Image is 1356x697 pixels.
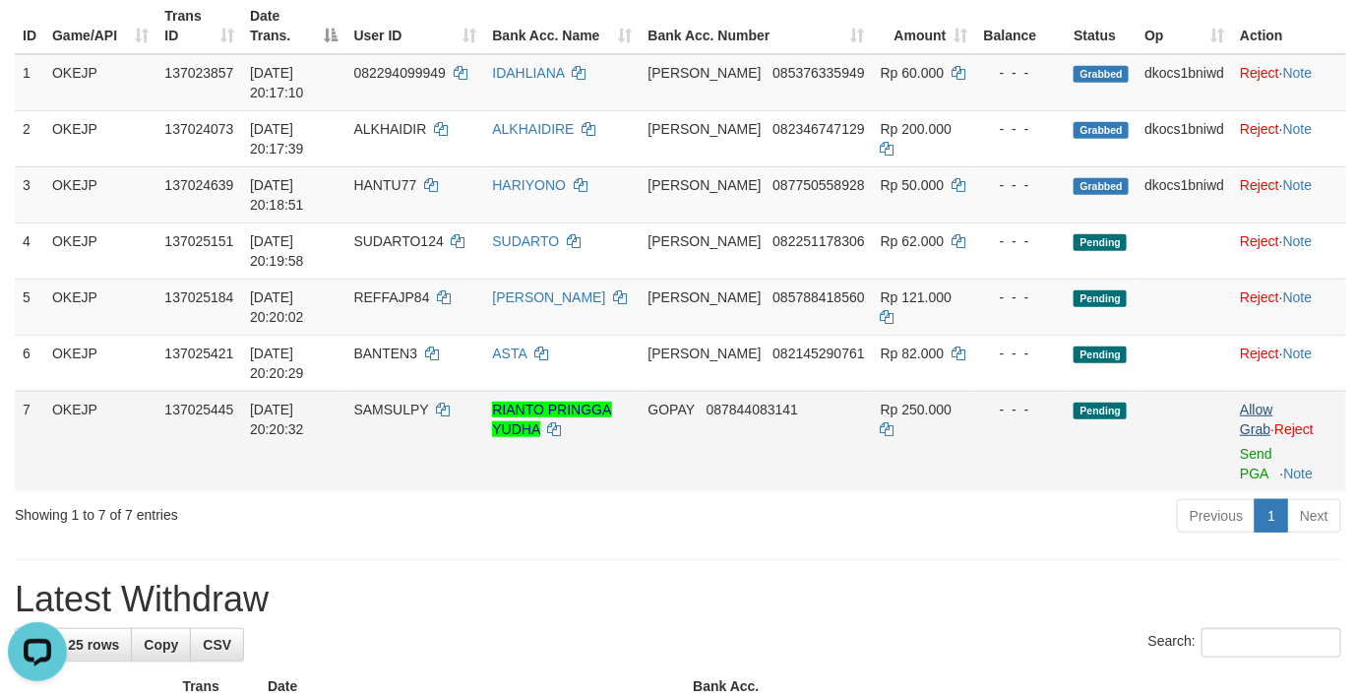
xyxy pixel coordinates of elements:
[15,497,550,525] div: Showing 1 to 7 of 7 entries
[15,166,44,222] td: 3
[164,289,233,305] span: 137025184
[1177,499,1256,533] a: Previous
[984,119,1059,139] div: - - -
[354,65,446,81] span: 082294099949
[1240,65,1279,81] a: Reject
[984,63,1059,83] div: - - -
[881,233,945,249] span: Rp 62.000
[881,65,945,81] span: Rp 60.000
[15,222,44,279] td: 4
[354,289,430,305] span: REFFAJP84
[492,121,574,137] a: ALKHAIDIRE
[1240,233,1279,249] a: Reject
[881,121,952,137] span: Rp 200.000
[15,391,44,491] td: 7
[1240,402,1274,437] span: ·
[648,289,762,305] span: [PERSON_NAME]
[1232,222,1346,279] td: ·
[354,177,417,193] span: HANTU77
[984,287,1059,307] div: - - -
[1283,233,1313,249] a: Note
[1240,289,1279,305] a: Reject
[164,346,233,361] span: 137025421
[1283,289,1313,305] a: Note
[1283,121,1313,137] a: Note
[44,279,156,335] td: OKEJP
[1274,421,1314,437] a: Reject
[250,65,304,100] span: [DATE] 20:17:10
[164,402,233,417] span: 137025445
[44,54,156,111] td: OKEJP
[1074,347,1127,363] span: Pending
[164,233,233,249] span: 137025151
[1074,178,1129,195] span: Grabbed
[984,400,1059,419] div: - - -
[1287,499,1341,533] a: Next
[881,289,952,305] span: Rp 121.000
[881,402,952,417] span: Rp 250.000
[15,110,44,166] td: 2
[1240,121,1279,137] a: Reject
[984,344,1059,363] div: - - -
[44,110,156,166] td: OKEJP
[881,177,945,193] span: Rp 50.000
[1074,290,1127,307] span: Pending
[1148,628,1341,658] label: Search:
[1232,335,1346,391] td: ·
[354,346,418,361] span: BANTEN3
[164,177,233,193] span: 137024639
[1240,177,1279,193] a: Reject
[648,402,695,417] span: GOPAY
[44,222,156,279] td: OKEJP
[1202,628,1341,658] input: Search:
[164,65,233,81] span: 137023857
[354,233,444,249] span: SUDARTO124
[1074,234,1127,251] span: Pending
[250,177,304,213] span: [DATE] 20:18:51
[354,121,427,137] span: ALKHAIDIR
[1137,166,1232,222] td: dkocs1bniwd
[1232,110,1346,166] td: ·
[1255,499,1288,533] a: 1
[648,177,762,193] span: [PERSON_NAME]
[492,402,611,437] a: RIANTO PRINGGA YUDHA
[15,54,44,111] td: 1
[44,391,156,491] td: OKEJP
[1232,279,1346,335] td: ·
[648,121,762,137] span: [PERSON_NAME]
[250,289,304,325] span: [DATE] 20:20:02
[648,346,762,361] span: [PERSON_NAME]
[44,166,156,222] td: OKEJP
[250,402,304,437] span: [DATE] 20:20:32
[190,628,244,662] a: CSV
[1240,346,1279,361] a: Reject
[492,65,564,81] a: IDAHLIANA
[1284,466,1314,481] a: Note
[984,231,1059,251] div: - - -
[144,637,178,653] span: Copy
[1137,110,1232,166] td: dkocs1bniwd
[15,279,44,335] td: 5
[250,346,304,381] span: [DATE] 20:20:29
[1283,346,1313,361] a: Note
[772,289,864,305] span: Copy 085788418560 to clipboard
[772,346,864,361] span: Copy 082145290761 to clipboard
[250,233,304,269] span: [DATE] 20:19:58
[707,402,798,417] span: Copy 087844083141 to clipboard
[131,628,191,662] a: Copy
[250,121,304,157] span: [DATE] 20:17:39
[772,121,864,137] span: Copy 082346747129 to clipboard
[648,233,762,249] span: [PERSON_NAME]
[772,233,864,249] span: Copy 082251178306 to clipboard
[1240,402,1272,437] a: Allow Grab
[1232,54,1346,111] td: ·
[1283,177,1313,193] a: Note
[492,177,566,193] a: HARIYONO
[772,177,864,193] span: Copy 087750558928 to clipboard
[492,233,559,249] a: SUDARTO
[492,346,526,361] a: ASTA
[1074,403,1127,419] span: Pending
[1074,66,1129,83] span: Grabbed
[492,289,605,305] a: [PERSON_NAME]
[1240,446,1272,481] a: Send PGA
